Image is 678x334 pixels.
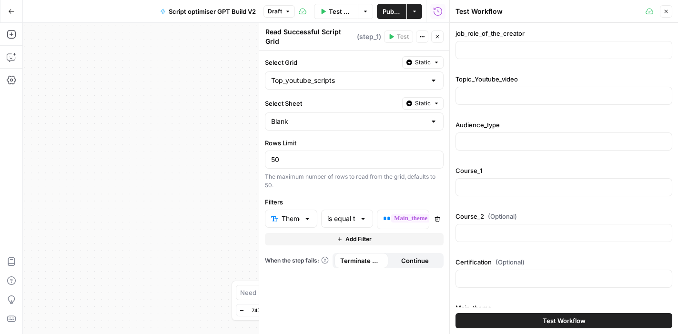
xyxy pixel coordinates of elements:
span: (Optional) [488,212,517,221]
span: (Optional) [496,257,525,267]
span: Script optimiser GPT Build V2 [169,7,256,16]
label: Course_1 [455,166,672,175]
label: Audience_type [455,120,672,130]
button: Static [402,56,444,69]
input: is equal to [327,214,356,223]
button: Static [402,97,444,110]
label: Certification [455,257,672,267]
span: Publish [383,7,401,16]
label: Rows Limit [265,138,444,148]
span: Continue [401,256,429,265]
span: 74% [252,306,262,314]
span: Add Filter [345,235,372,243]
span: Test Workflow [543,316,586,325]
label: Course_2 [455,212,672,221]
button: Script optimiser GPT Build V2 [154,4,262,19]
input: Blank [271,117,426,126]
label: job_role_of_the_creator [455,29,672,38]
input: Top_youtube_scripts [271,76,426,85]
label: Select Sheet [265,99,398,108]
button: Add Filter [265,233,444,245]
label: Main_theme [455,303,672,313]
button: Draft [263,5,295,18]
button: Publish [377,4,406,19]
button: Test Workflow [455,313,672,328]
span: Test Data [329,7,352,16]
span: Terminate Workflow [340,256,383,265]
label: Filters [265,197,444,207]
textarea: Read Successful Script Grid [265,27,354,46]
span: Static [415,58,431,67]
span: ( step_1 ) [357,32,381,41]
span: Static [415,99,431,108]
label: Topic_Youtube_video [455,74,672,84]
a: When the step fails: [265,256,329,265]
button: Continue [388,253,442,268]
div: The maximum number of rows to read from the grid, defaults to 50. [265,172,444,190]
span: Draft [268,7,282,16]
button: Test [384,30,413,43]
button: Test Data [314,4,358,19]
span: Test [397,32,409,41]
input: Theme [282,214,300,223]
label: Select Grid [265,58,398,67]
